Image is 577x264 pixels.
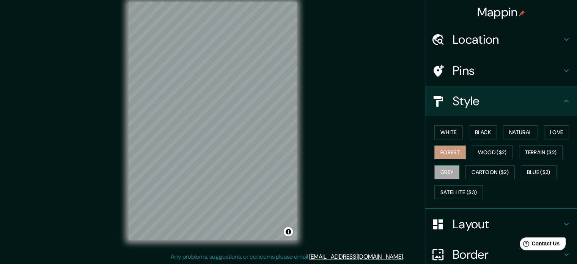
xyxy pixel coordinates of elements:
div: . [404,252,405,261]
button: Toggle attribution [284,227,293,236]
a: [EMAIL_ADDRESS][DOMAIN_NAME] [309,253,403,261]
p: Any problems, suggestions, or concerns please email . [171,252,404,261]
button: Grey [434,165,459,179]
div: Style [425,86,577,116]
button: Satellite ($3) [434,185,483,199]
div: . [405,252,407,261]
button: White [434,125,463,139]
h4: Layout [453,217,562,232]
h4: Mappin [477,5,525,20]
iframe: Help widget launcher [509,234,569,256]
div: Layout [425,209,577,239]
button: Cartoon ($2) [465,165,515,179]
img: pin-icon.png [519,10,525,16]
button: Love [544,125,569,139]
canvas: Map [129,2,297,240]
div: Pins [425,55,577,86]
button: Forest [434,145,466,160]
button: Natural [503,125,538,139]
h4: Location [453,32,562,47]
button: Blue ($2) [521,165,557,179]
button: Wood ($2) [472,145,513,160]
button: Terrain ($2) [519,145,563,160]
button: Black [469,125,497,139]
h4: Border [453,247,562,262]
h4: Style [453,93,562,109]
div: Location [425,24,577,55]
h4: Pins [453,63,562,78]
